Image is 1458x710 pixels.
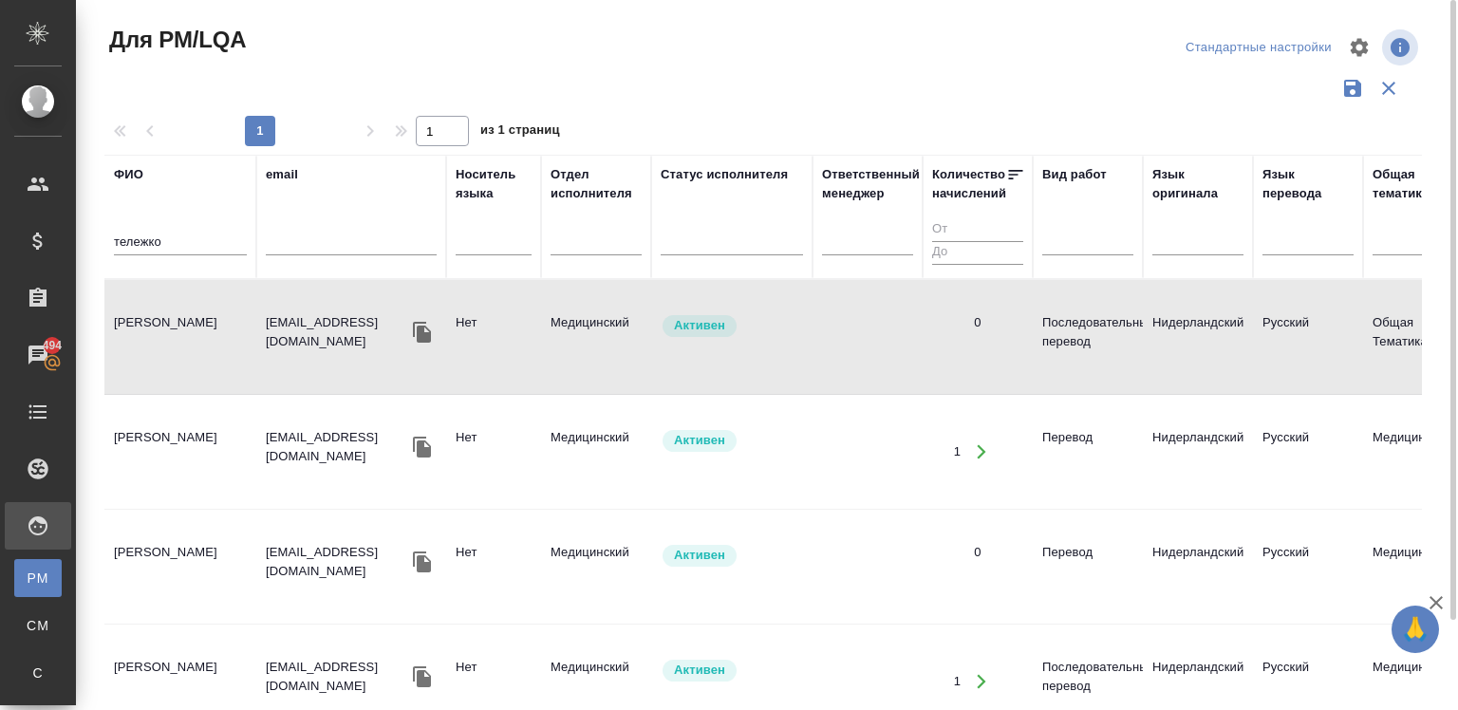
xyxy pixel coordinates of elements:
div: 1 [954,442,961,461]
a: PM [14,559,62,597]
span: Посмотреть информацию [1382,29,1422,65]
input: От [932,218,1023,242]
button: Скопировать [408,433,437,461]
td: Последовательный перевод [1033,304,1143,370]
div: Ответственный менеджер [822,165,920,203]
td: Русский [1253,419,1363,485]
span: PM [24,569,52,588]
td: Русский [1253,533,1363,600]
button: Сохранить фильтры [1335,70,1371,106]
td: [PERSON_NAME] [104,419,256,485]
button: 🙏 [1392,606,1439,653]
td: Русский [1253,304,1363,370]
div: Язык перевода [1262,165,1354,203]
div: 0 [974,543,981,562]
p: [EMAIL_ADDRESS][DOMAIN_NAME] [266,313,408,351]
div: 0 [974,313,981,332]
span: Для PM/LQA [104,25,246,55]
td: Перевод [1033,419,1143,485]
span: 494 [31,336,74,355]
a: 494 [5,331,71,379]
p: Активен [674,661,725,680]
span: 🙏 [1399,609,1431,649]
p: Активен [674,316,725,335]
div: Носитель языка [456,165,532,203]
button: Сбросить фильтры [1371,70,1407,106]
div: Рядовой исполнитель: назначай с учетом рейтинга [661,313,803,339]
span: CM [24,616,52,635]
div: Вид работ [1042,165,1107,184]
td: Нидерландский [1143,304,1253,370]
td: Нет [446,533,541,600]
td: Нет [446,304,541,370]
p: Активен [674,546,725,565]
p: [EMAIL_ADDRESS][DOMAIN_NAME] [266,428,408,466]
p: Активен [674,431,725,450]
a: CM [14,607,62,645]
div: Рядовой исполнитель: назначай с учетом рейтинга [661,543,803,569]
td: [PERSON_NAME] [104,304,256,370]
button: Скопировать [408,548,437,576]
td: Перевод [1033,533,1143,600]
div: email [266,165,298,184]
td: Медицинский [541,304,651,370]
div: ФИО [114,165,143,184]
td: Медицинский [541,419,651,485]
div: Отдел исполнителя [551,165,642,203]
a: С [14,654,62,692]
input: До [932,241,1023,265]
div: Рядовой исполнитель: назначай с учетом рейтинга [661,658,803,683]
div: Статус исполнителя [661,165,788,184]
p: [EMAIL_ADDRESS][DOMAIN_NAME] [266,658,408,696]
p: [EMAIL_ADDRESS][DOMAIN_NAME] [266,543,408,581]
button: Открыть работы [962,433,1000,472]
span: из 1 страниц [480,119,560,146]
span: С [24,663,52,682]
div: Количество начислений [932,165,1006,203]
div: Рядовой исполнитель: назначай с учетом рейтинга [661,428,803,454]
td: [PERSON_NAME] [104,533,256,600]
td: Нидерландский [1143,533,1253,600]
button: Открыть работы [962,663,1000,701]
span: Настроить таблицу [1336,25,1382,70]
div: split button [1181,33,1336,63]
div: 1 [954,672,961,691]
button: Скопировать [408,663,437,691]
div: Язык оригинала [1152,165,1243,203]
td: Нет [446,419,541,485]
td: Нидерландский [1143,419,1253,485]
td: Медицинский [541,533,651,600]
button: Скопировать [408,318,437,346]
